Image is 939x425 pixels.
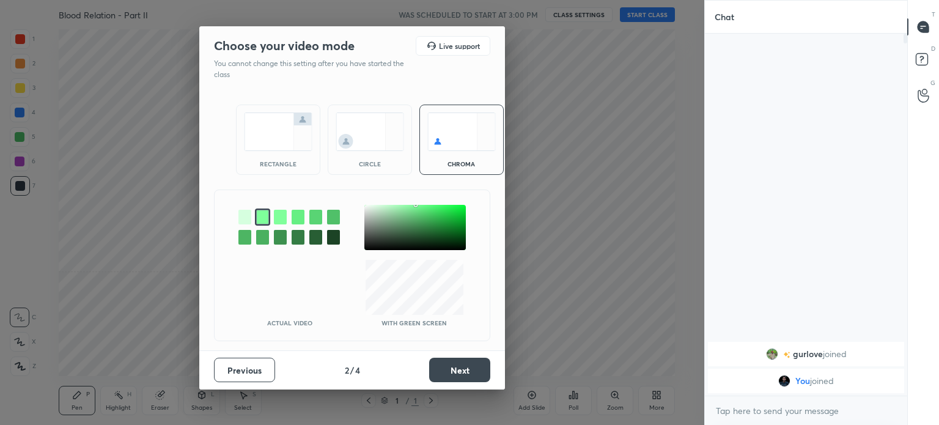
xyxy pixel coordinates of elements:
[214,358,275,382] button: Previous
[336,113,404,151] img: circleScreenIcon.acc0effb.svg
[429,358,490,382] button: Next
[705,1,744,33] p: Chat
[932,10,935,19] p: T
[427,113,496,151] img: chromaScreenIcon.c19ab0a0.svg
[244,113,312,151] img: normalScreenIcon.ae25ed63.svg
[439,42,480,50] h5: Live support
[793,349,823,359] span: gurlove
[795,376,810,386] span: You
[254,161,303,167] div: rectangle
[705,339,907,396] div: grid
[778,375,790,387] img: a66458c536b8458bbb59fb65c32c454b.jpg
[783,352,790,358] img: no-rating-badge.077c3623.svg
[214,38,355,54] h2: Choose your video mode
[766,348,778,360] img: cfedd7123af9472bbdb8b7e1700fd6ab.jpg
[810,376,834,386] span: joined
[345,161,394,167] div: circle
[823,349,847,359] span: joined
[931,44,935,53] p: D
[345,364,349,377] h4: 2
[437,161,486,167] div: chroma
[350,364,354,377] h4: /
[930,78,935,87] p: G
[214,58,412,80] p: You cannot change this setting after you have started the class
[381,320,447,326] p: With green screen
[355,364,360,377] h4: 4
[267,320,312,326] p: Actual Video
